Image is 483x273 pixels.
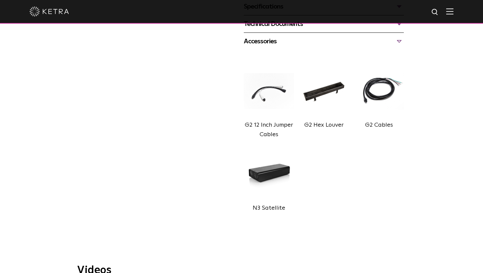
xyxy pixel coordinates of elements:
label: G2 Cables [365,122,393,128]
label: N3 Satellite [253,205,285,211]
label: G2 Hex Louver [304,122,344,128]
img: ketra-logo-2019-white [30,7,69,16]
div: Accessories [244,36,404,47]
img: G2 cables [354,63,404,119]
img: search icon [431,8,439,16]
img: G2 12 inch cables [244,63,294,119]
label: G2 12 Inch Jumper Cables [245,122,293,137]
img: G2 Hex Louver [299,63,349,119]
a: n3-img@2x N3 Satellite [244,146,294,213]
img: n3-img@2x [244,146,294,202]
div: Technical Documents [244,19,404,29]
img: Hamburger%20Nav.svg [446,8,453,14]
